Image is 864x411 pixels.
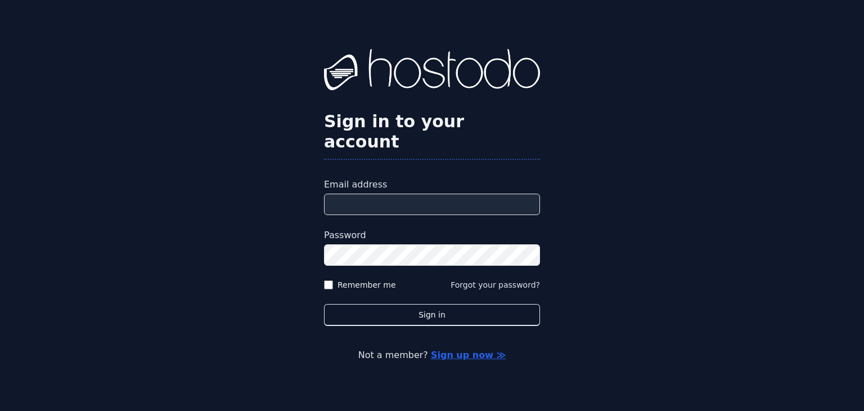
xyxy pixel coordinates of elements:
label: Remember me [337,279,396,291]
button: Forgot your password? [451,279,540,291]
h2: Sign in to your account [324,111,540,152]
button: Sign in [324,304,540,326]
label: Password [324,229,540,242]
a: Sign up now ≫ [431,350,506,360]
img: Hostodo [324,49,540,94]
label: Email address [324,178,540,191]
p: Not a member? [54,349,810,362]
